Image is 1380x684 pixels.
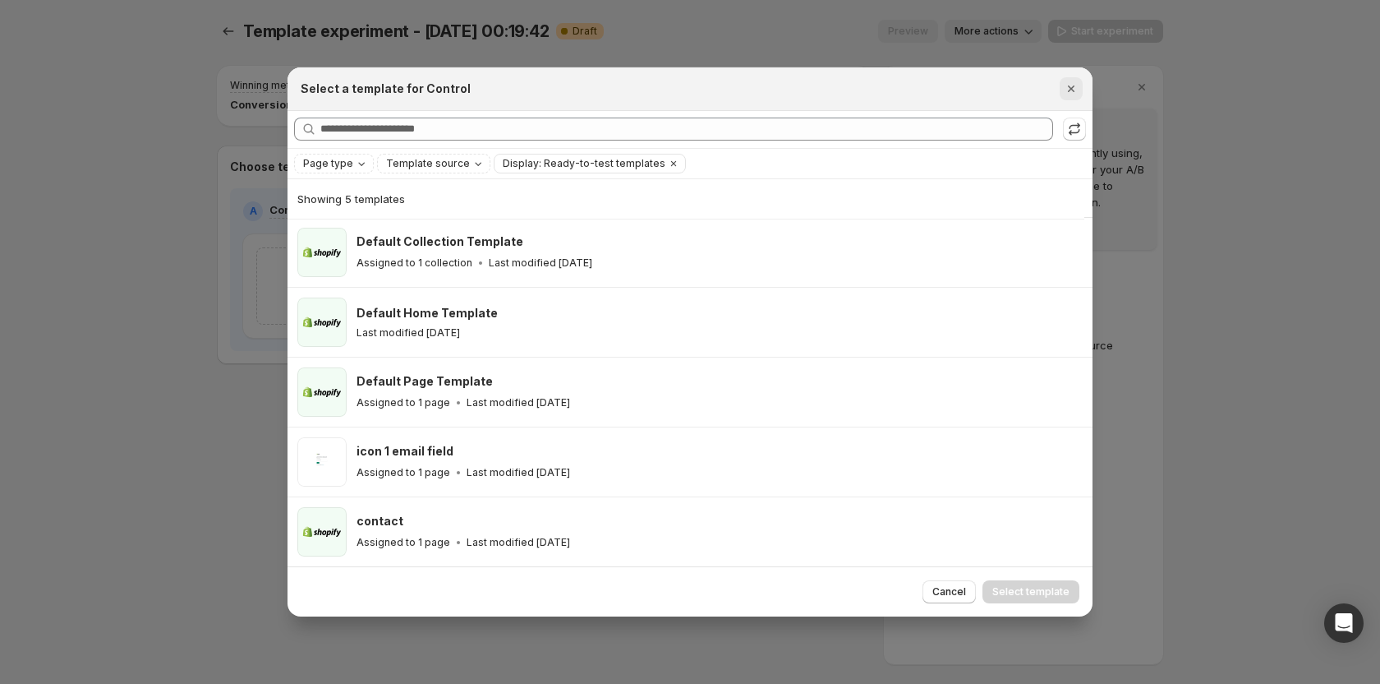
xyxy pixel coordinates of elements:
h2: Select a template for Control [301,81,471,97]
div: Open Intercom Messenger [1324,603,1364,643]
span: Template source [386,157,470,170]
p: Assigned to 1 page [356,396,450,409]
button: Page type [295,155,373,173]
img: Default Page Template [297,367,347,417]
button: Display: Ready-to-test templates [494,155,665,173]
h3: Default Collection Template [356,233,523,250]
h3: contact [356,513,403,529]
button: Close [1060,77,1083,100]
p: Assigned to 1 page [356,536,450,549]
p: Last modified [DATE] [489,256,592,270]
p: Last modified [DATE] [467,536,570,549]
button: Template source [378,155,490,173]
h3: icon 1 email field [356,443,453,460]
button: Clear [665,155,682,173]
span: Page type [303,157,353,170]
p: Last modified [DATE] [467,466,570,479]
img: Default Home Template [297,298,347,347]
p: Last modified [DATE] [467,396,570,409]
span: Cancel [932,585,966,598]
h3: Default Page Template [356,373,493,390]
h3: Default Home Template [356,305,498,321]
p: Last modified [DATE] [356,326,460,340]
img: contact [297,507,347,557]
img: Default Collection Template [297,228,347,277]
button: Cancel [922,580,976,603]
p: Assigned to 1 collection [356,256,472,270]
span: Display: Ready-to-test templates [503,157,665,170]
span: Showing 5 templates [297,192,405,206]
p: Assigned to 1 page [356,466,450,479]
